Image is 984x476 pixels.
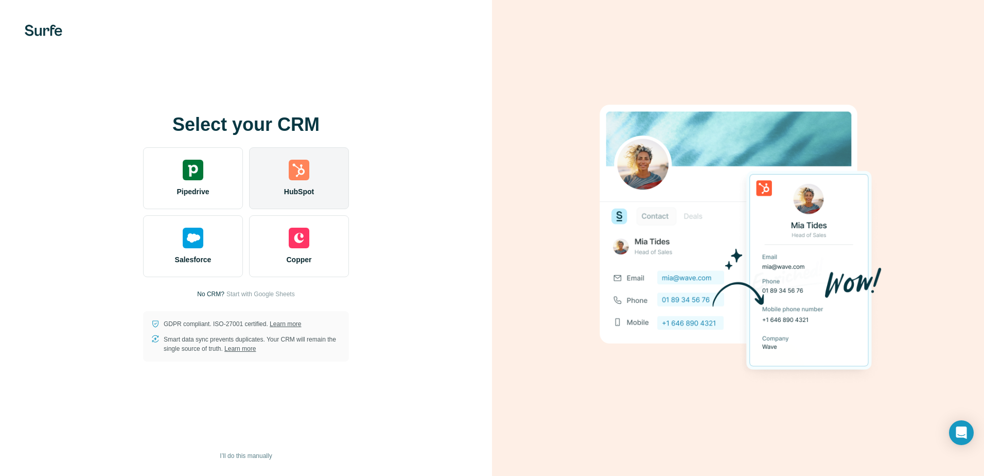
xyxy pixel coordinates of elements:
[183,160,203,180] img: pipedrive's logo
[177,186,209,197] span: Pipedrive
[226,290,295,299] button: Start with Google Sheets
[25,25,62,36] img: Surfe's logo
[949,420,974,445] div: Open Intercom Messenger
[175,254,212,265] span: Salesforce
[594,89,882,387] img: HUBSPOT image
[164,319,301,329] p: GDPR compliant. ISO-27001 certified.
[183,228,203,248] img: salesforce's logo
[213,448,279,464] button: I’ll do this manually
[220,451,272,461] span: I’ll do this manually
[197,290,224,299] p: No CRM?
[287,254,312,265] span: Copper
[289,160,309,180] img: hubspot's logo
[224,345,256,352] a: Learn more
[284,186,314,197] span: HubSpot
[164,335,341,353] p: Smart data sync prevents duplicates. Your CRM will remain the single source of truth.
[143,114,349,135] h1: Select your CRM
[289,228,309,248] img: copper's logo
[270,320,301,328] a: Learn more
